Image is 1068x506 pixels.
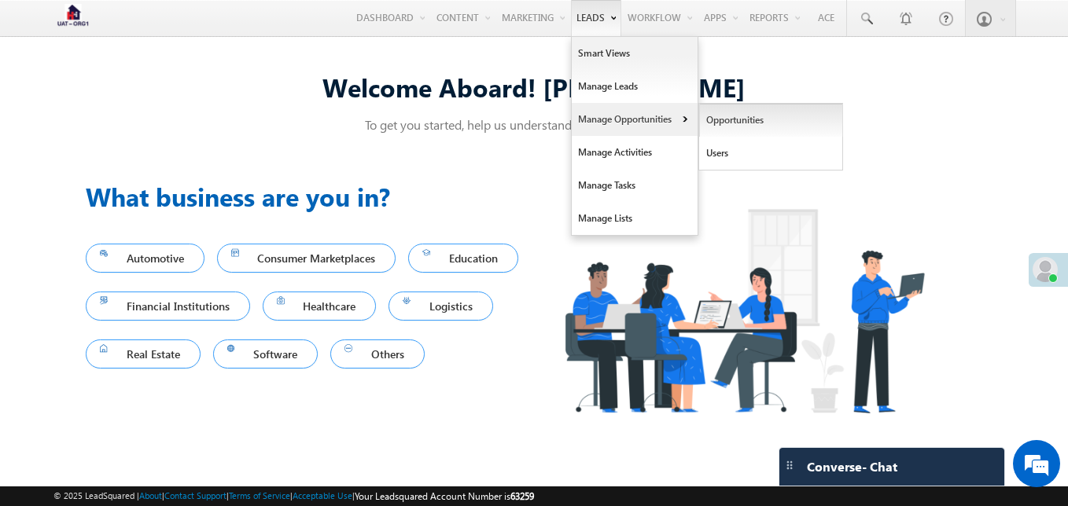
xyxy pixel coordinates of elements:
a: Manage Tasks [572,169,698,202]
em: Start Chat [214,393,285,414]
img: d_60004797649_company_0_60004797649 [27,82,66,103]
span: Automotive [100,247,190,269]
a: Manage Lists [572,202,698,235]
span: Others [344,343,411,365]
span: Logistics [403,295,479,317]
span: Healthcare [277,295,363,317]
span: Your Leadsquared Account Number is [355,490,534,502]
h3: What business are you in? [86,178,534,215]
a: About [139,490,162,500]
a: Users [699,137,843,170]
span: Education [422,247,504,269]
a: Opportunities [699,104,843,137]
a: Manage Activities [572,136,698,169]
span: Real Estate [100,343,186,365]
a: Contact Support [164,490,226,500]
p: To get you started, help us understand a few things about you! [86,116,982,133]
img: Industry.png [534,178,954,444]
a: Smart Views [572,37,698,70]
a: Acceptable Use [293,490,352,500]
textarea: Type your message and hit 'Enter' [20,145,287,379]
a: Manage Opportunities [572,103,698,136]
img: Custom Logo [53,4,93,31]
span: Financial Institutions [100,295,236,317]
span: 63259 [510,490,534,502]
div: Chat with us now [82,82,264,103]
a: Terms of Service [229,490,290,500]
span: Software [227,343,304,365]
img: carter-drag [783,459,796,471]
span: Converse - Chat [807,460,897,474]
span: Consumer Marketplaces [231,247,382,269]
div: Minimize live chat window [258,8,296,46]
span: © 2025 LeadSquared | | | | | [53,489,534,504]
div: Welcome Aboard! [PERSON_NAME] [86,70,982,104]
a: Manage Leads [572,70,698,103]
